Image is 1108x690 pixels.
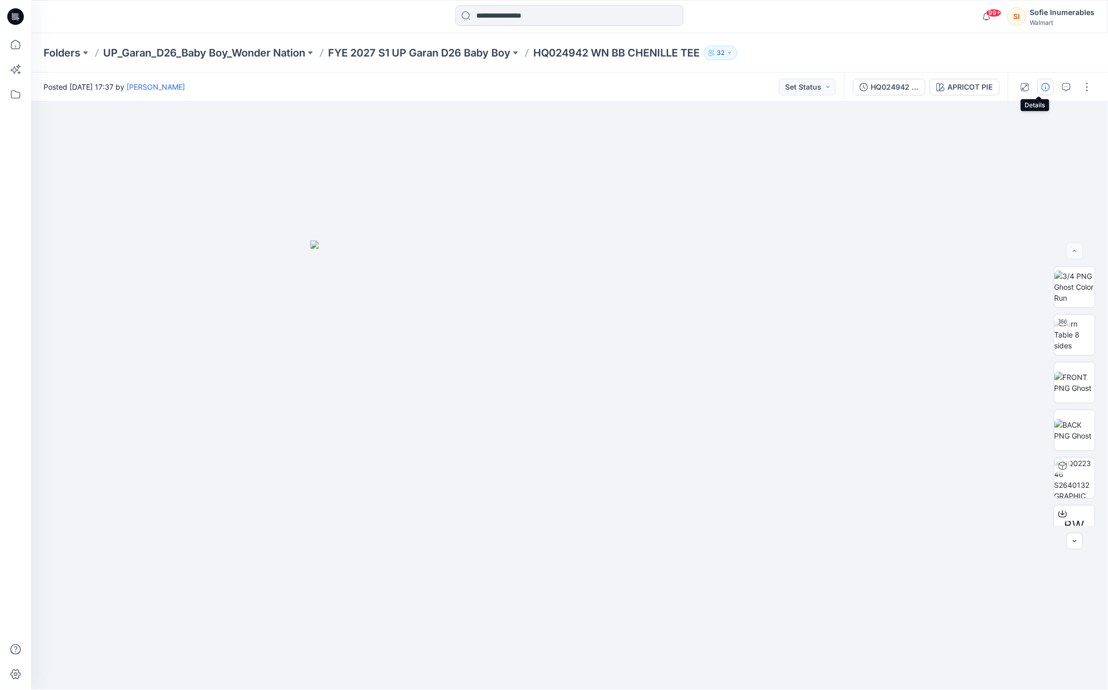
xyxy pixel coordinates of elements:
a: UP_Garan_D26_Baby Boy_Wonder Nation [103,46,305,60]
span: Posted [DATE] 17:37 by [44,81,185,92]
p: 32 [717,47,725,59]
img: BACK PNG Ghost [1055,419,1095,441]
div: SI [1007,7,1026,26]
a: Folders [44,46,80,60]
div: HQ024942 WN BB CHENILLE TEE [871,81,919,93]
div: APRICOT PIE [948,81,993,93]
span: 99+ [986,9,1002,17]
button: HQ024942 WN BB CHENILLE TEE [853,79,926,95]
button: APRICOT PIE [930,79,1000,95]
p: HQ024942 WN BB CHENILLE TEE [533,46,700,60]
a: FYE 2027 S1 UP Garan D26 Baby Boy [328,46,510,60]
img: 3/4 PNG Ghost Color Run [1055,271,1095,303]
a: [PERSON_NAME] [126,82,185,91]
div: Sofie Inumerables [1030,6,1095,19]
span: BW [1065,516,1085,535]
img: HQ022346 S2640132 GRAPHIC SS TEE (2) (1) (2) APRICOT PIE [1055,458,1095,498]
button: 32 [704,46,737,60]
div: Walmart [1030,19,1095,26]
img: Turn Table 8 sides [1055,318,1095,351]
button: Details [1038,79,1054,95]
img: FRONT PNG Ghost [1055,372,1095,393]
